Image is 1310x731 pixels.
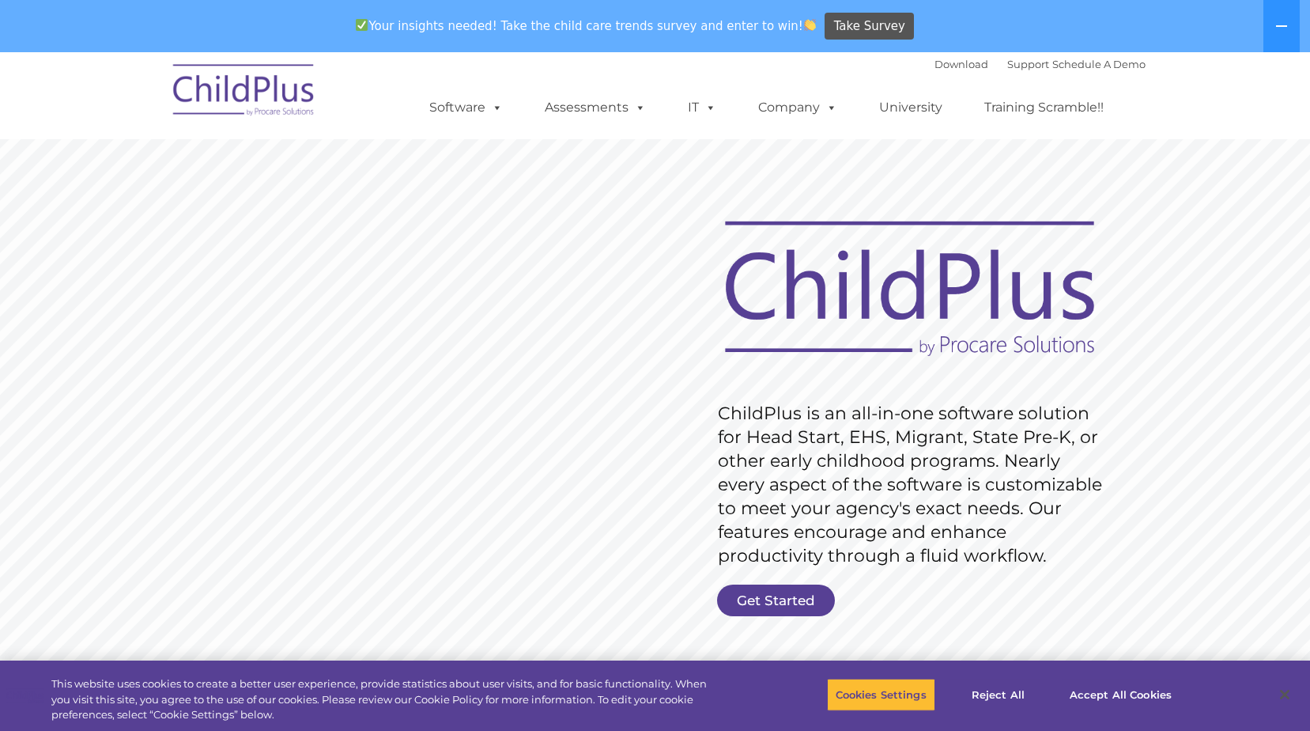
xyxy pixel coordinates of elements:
a: Software [413,92,519,123]
a: Download [934,58,988,70]
font: | [934,58,1146,70]
a: IT [672,92,732,123]
a: Take Survey [825,13,914,40]
a: Company [742,92,853,123]
button: Close [1267,677,1302,712]
span: Take Survey [834,13,905,40]
span: Your insights needed! Take the child care trends survey and enter to win! [349,10,823,41]
a: Get Started [717,585,835,616]
img: ChildPlus by Procare Solutions [165,53,323,132]
rs-layer: ChildPlus is an all-in-one software solution for Head Start, EHS, Migrant, State Pre-K, or other ... [718,402,1110,568]
div: This website uses cookies to create a better user experience, provide statistics about user visit... [51,676,720,723]
button: Accept All Cookies [1061,678,1180,711]
a: Support [1007,58,1049,70]
a: Assessments [529,92,662,123]
img: ✅ [356,19,368,31]
button: Cookies Settings [827,678,935,711]
a: Training Scramble!! [968,92,1119,123]
img: 👏 [804,19,816,31]
button: Reject All [949,678,1048,711]
a: University [863,92,958,123]
a: Schedule A Demo [1052,58,1146,70]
